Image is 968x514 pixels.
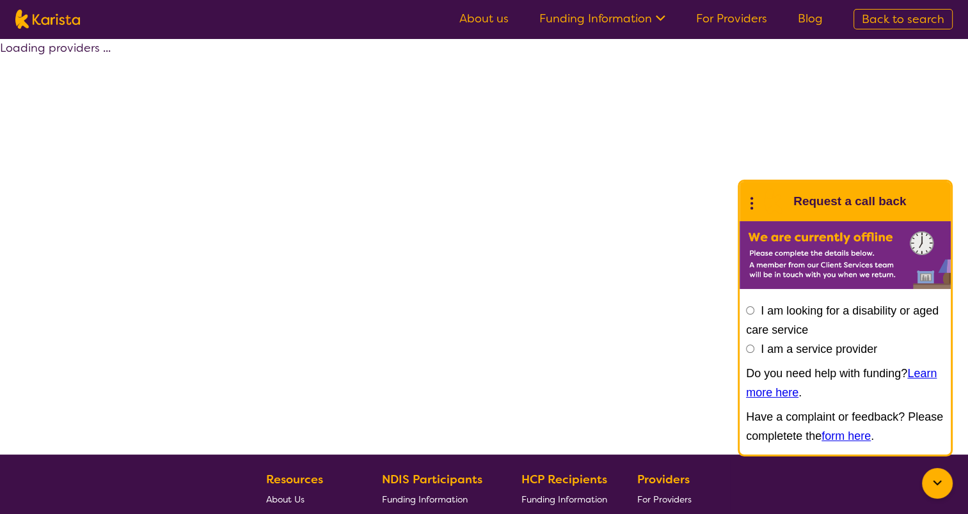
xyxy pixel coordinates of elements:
a: For Providers [696,11,767,26]
label: I am looking for a disability or aged care service [746,304,939,336]
span: For Providers [637,494,692,505]
a: Funding Information [382,489,492,509]
span: Back to search [862,12,944,27]
a: For Providers [637,489,697,509]
b: HCP Recipients [521,472,607,487]
a: Funding Information [521,489,607,509]
span: Funding Information [521,494,607,505]
img: Karista logo [15,10,80,29]
a: form here [821,430,871,442]
img: Karista [760,189,786,214]
a: Funding Information [539,11,665,26]
span: About Us [266,494,305,505]
a: About us [459,11,509,26]
b: Providers [637,472,690,487]
a: Back to search [853,9,953,29]
span: Funding Information [382,494,468,505]
a: Blog [798,11,823,26]
p: Have a complaint or feedback? Please completete the . [746,407,944,446]
a: About Us [266,489,352,509]
h1: Request a call back [793,192,906,211]
b: NDIS Participants [382,472,482,487]
label: I am a service provider [761,343,877,355]
b: Resources [266,472,323,487]
img: Karista offline chat form to request call back [740,221,951,289]
p: Do you need help with funding? . [746,364,944,402]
